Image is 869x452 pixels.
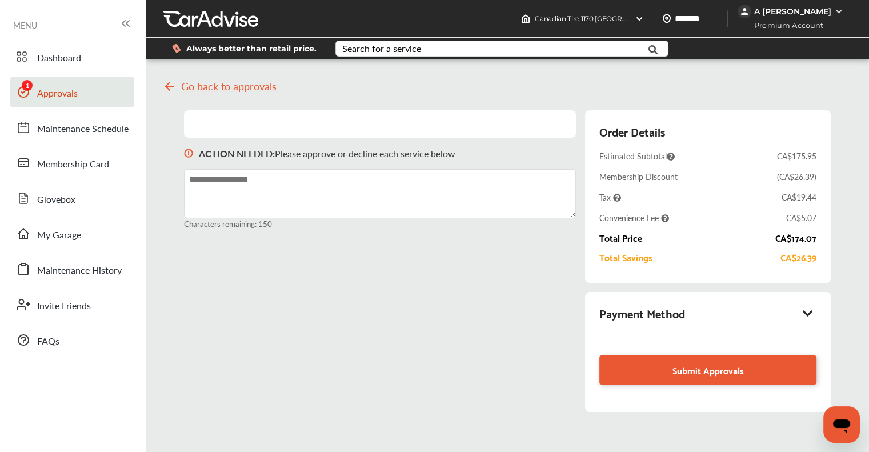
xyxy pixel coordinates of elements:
div: CA$5.07 [786,212,816,223]
span: Convenience Fee [599,212,669,223]
a: Maintenance History [10,254,134,284]
span: Maintenance Schedule [37,122,129,137]
img: location_vector.a44bc228.svg [662,14,671,23]
a: Glovebox [10,183,134,213]
img: header-divider.bc55588e.svg [727,10,728,27]
div: CA$26.39 [780,252,816,262]
img: svg+xml;base64,PHN2ZyB4bWxucz0iaHR0cDovL3d3dy53My5vcmcvMjAwMC9zdmciIHdpZHRoPSIyNCIgaGVpZ2h0PSIyNC... [163,79,177,93]
span: Glovebox [37,193,75,207]
img: jVpblrzwTbfkPYzPPzSLxeg0AAAAASUVORK5CYII= [738,5,751,18]
div: A [PERSON_NAME] [754,6,831,17]
div: Total Price [599,233,642,243]
div: CA$19.44 [782,191,816,203]
span: Membership Card [37,157,109,172]
div: Membership Discount [599,171,678,182]
a: FAQs [10,325,134,355]
span: My Garage [37,228,81,243]
span: Always better than retail price. [186,45,317,53]
span: Dashboard [37,51,81,66]
div: Payment Method [599,303,816,323]
span: Premium Account [739,19,832,31]
b: ACTION NEEDED : [199,147,275,160]
span: Estimated Subtotal [599,150,675,162]
div: CA$174.07 [775,233,816,243]
span: Maintenance History [37,263,122,278]
a: Approvals [10,77,134,107]
img: dollor_label_vector.a70140d1.svg [172,43,181,53]
span: Approvals [37,86,78,101]
div: Total Savings [599,252,652,262]
div: Order Details [599,122,665,141]
img: WGsFRI8htEPBVLJbROoPRyZpYNWhNONpIPPETTm6eUC0GeLEiAAAAAElFTkSuQmCC [834,7,843,16]
div: ( CA$26.39 ) [777,171,816,182]
span: Invite Friends [37,299,91,314]
div: Search for a service [342,44,421,53]
span: Tax [599,191,621,203]
span: MENU [13,21,37,30]
a: Dashboard [10,42,134,71]
a: Submit Approvals [599,355,816,385]
div: CA$175.95 [777,150,816,162]
small: Characters remaining: 150 [184,218,576,229]
p: Please approve or decline each service below [199,147,455,160]
img: svg+xml;base64,PHN2ZyB3aWR0aD0iMTYiIGhlaWdodD0iMTciIHZpZXdCb3g9IjAgMCAxNiAxNyIgZmlsbD0ibm9uZSIgeG... [184,138,193,169]
a: Maintenance Schedule [10,113,134,142]
a: Membership Card [10,148,134,178]
span: Submit Approvals [672,362,744,378]
span: Canadian Tire , 1170 [GEOGRAPHIC_DATA] [GEOGRAPHIC_DATA] , K1V 6B2 [535,14,774,23]
span: FAQs [37,334,59,349]
span: Go back to approvals [181,81,277,92]
a: My Garage [10,219,134,249]
img: header-down-arrow.9dd2ce7d.svg [635,14,644,23]
img: header-home-logo.8d720a4f.svg [521,14,530,23]
a: Invite Friends [10,290,134,319]
iframe: Button to launch messaging window [823,406,860,443]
